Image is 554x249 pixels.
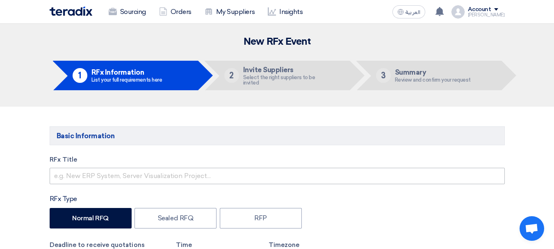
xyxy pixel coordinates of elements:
label: RFP [220,208,302,228]
div: Account [468,6,491,13]
div: [PERSON_NAME] [468,13,505,17]
div: List your full requirements here [91,77,162,82]
h5: RFx Information [91,69,162,76]
img: Teradix logo [50,7,92,16]
label: RFx Title [50,155,505,164]
h2: New RFx Event [50,36,505,48]
h5: Invite Suppliers [243,66,330,73]
a: Sourcing [102,3,153,21]
div: RFx Type [50,194,505,204]
div: Select the right suppliers to be invited [243,75,330,85]
a: Open chat [520,216,544,241]
a: My Suppliers [198,3,261,21]
a: Insights [261,3,309,21]
a: Orders [153,3,198,21]
h5: Basic Information [50,126,505,145]
h5: Summary [395,69,471,76]
img: profile_test.png [451,5,465,18]
span: العربية [406,9,420,15]
div: Review and confirm your request [395,77,471,82]
div: 2 [224,68,239,83]
label: Sealed RFQ [135,208,217,228]
input: e.g. New ERP System, Server Visualization Project... [50,168,505,184]
button: العربية [392,5,425,18]
div: 3 [376,68,391,83]
label: Normal RFQ [50,208,132,228]
div: 1 [73,68,87,83]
